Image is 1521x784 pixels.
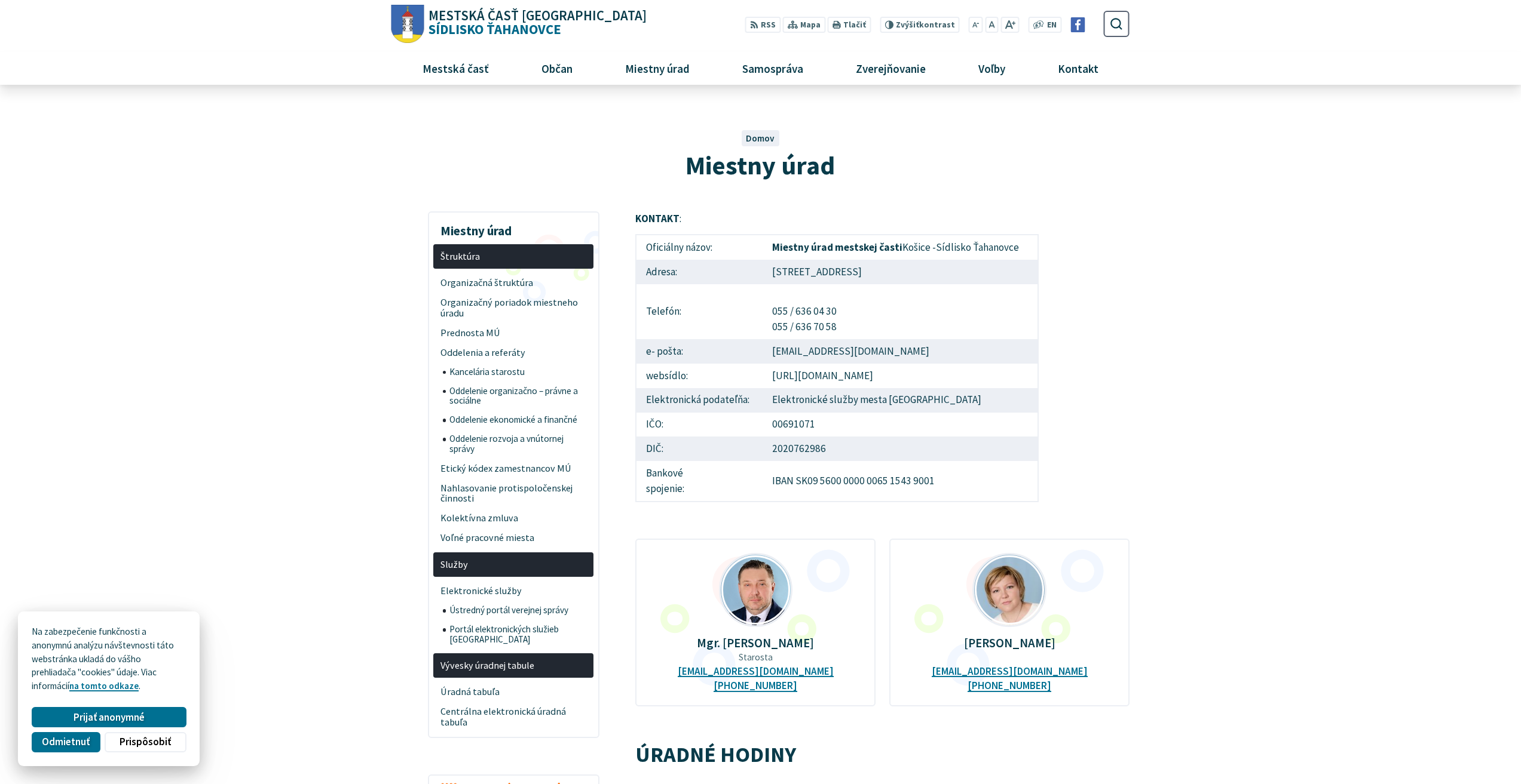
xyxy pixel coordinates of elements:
[440,247,587,266] span: Štruktúra
[440,478,587,509] span: Nahlasovanie protispoločenskej činnosti
[603,52,711,84] a: Miestny úrad
[443,362,594,382] a: Kancelária starostu
[636,388,763,413] td: Elektronická podateľňa:
[851,52,930,84] span: Zverejňovanie
[443,601,594,620] a: Ústredný portál verejnej správy
[440,509,587,528] span: Kolektívna zmluva
[440,323,587,343] span: Prednosta MÚ
[418,52,493,84] span: Mestská časť
[440,459,587,478] span: Etický kódex zamestnancov MÚ
[440,682,587,702] span: Úradná tabuľa
[449,429,587,459] span: Oddelenie rozvoja a vnútornej správy
[400,52,510,84] a: Mestská časť
[635,211,1039,227] p: :
[714,680,797,692] a: [PHONE_NUMBER]
[909,636,1110,650] p: [PERSON_NAME]
[636,413,763,437] td: IČO:
[636,461,763,501] td: Bankové spojenie:
[655,636,856,650] p: Mgr. [PERSON_NAME]
[969,17,983,33] button: Zmenšiť veľkosť písma
[391,5,647,44] a: Logo Sídlisko Ťahanovce, prejsť na domovskú stránku.
[391,5,424,44] img: Prejsť na domovskú stránku
[443,411,594,430] a: Oddelenie ekonomické a finančné
[763,461,1038,501] td: IBAN SK
[443,429,594,459] a: Oddelenie rozvoja a vnútornej správy
[880,17,959,33] button: Zvýšiťkontrast
[932,665,1088,678] a: [EMAIL_ADDRESS][DOMAIN_NAME]
[635,740,796,768] strong: ÚRADNÉ HODINY
[443,620,594,649] a: Portál elektronických služieb [GEOGRAPHIC_DATA]
[120,736,171,748] span: Prispôsobiť
[746,133,775,144] a: Domov
[636,260,763,284] td: Adresa:
[620,52,694,84] span: Miestny úrad
[433,552,593,577] a: Služby
[32,707,186,727] button: Prijať anonymné
[685,149,835,182] span: Miestny úrad
[763,339,1038,364] td: [EMAIL_ADDRESS][DOMAIN_NAME]
[761,19,776,32] span: RSS
[772,442,826,455] a: 2020762986
[721,555,791,625] img: Mgr.Ing. Miloš Ihnát_mini
[449,382,587,411] span: Oddelenie organizačno – právne a sociálne
[433,459,593,478] a: Etický kódex zamestnancov MÚ
[890,474,935,487] a: 1543 9001
[433,509,593,528] a: Kolektívna zmluva
[985,17,998,33] button: Nastaviť pôvodnú veľkosť písma
[440,555,587,574] span: Služby
[433,215,593,240] h3: Miestny úrad
[834,52,948,84] a: Zverejňovanie
[678,665,834,678] a: [EMAIL_ADDRESS][DOMAIN_NAME]
[763,364,1038,388] td: [URL][DOMAIN_NAME]
[440,581,587,601] span: Elektronické služby
[636,339,763,364] td: e- pošta:
[896,20,955,30] span: kontrast
[896,20,919,30] span: Zvýšiť
[957,52,1027,84] a: Voľby
[433,273,593,293] a: Organizačná štruktúra
[42,736,90,748] span: Odmietnuť
[440,702,587,733] span: Centrálna elektronická úradná tabuľa
[636,436,763,461] td: DIČ:
[433,581,593,601] a: Elektronické služby
[968,680,1051,692] a: [PHONE_NUMBER]
[449,411,587,430] span: Oddelenie ekonomické a finančné
[449,362,587,382] span: Kancelária starostu
[449,601,587,620] span: Ústredný portál verejnej správy
[763,235,1038,260] td: Košice -Sídlisko Ťahanovce
[440,656,587,675] span: Vývesky úradnej tabule
[828,17,871,33] button: Tlačiť
[1000,17,1019,33] button: Zväčšiť veľkosť písma
[433,653,593,678] a: Vývesky úradnej tabule
[32,625,186,693] p: Na zabezpečenie funkčnosti a anonymnú analýzu návštevnosti táto webstránka ukladá do vášho prehli...
[433,323,593,343] a: Prednosta MÚ
[807,474,888,487] a: 09 5600 0000 0065
[519,52,594,84] a: Občan
[537,52,577,84] span: Občan
[745,17,781,33] a: RSS
[1054,52,1103,84] span: Kontakt
[843,20,866,30] span: Tlačiť
[440,528,587,548] span: Voľné pracovné miesta
[443,382,594,411] a: Oddelenie organizačno – právne a sociálne
[440,273,587,293] span: Organizačná štruktúra
[763,260,1038,284] td: [STREET_ADDRESS]
[449,620,587,649] span: Portál elektronických služieb [GEOGRAPHIC_DATA]
[636,284,763,339] td: Telefón:
[32,732,100,752] button: Odmietnuť
[440,293,587,323] span: Organizačný poriadok miestneho úradu
[974,555,1045,625] img: Zemková_a
[433,478,593,509] a: Nahlasovanie protispoločenskej činnosti
[433,682,593,702] a: Úradná tabuľa
[737,52,807,84] span: Samospráva
[74,711,145,724] span: Prijať anonymné
[783,17,825,33] a: Mapa
[424,9,647,36] span: Sídlisko Ťahanovce
[429,9,647,23] span: Mestská časť [GEOGRAPHIC_DATA]
[105,732,186,752] button: Prispôsobiť
[772,320,837,333] a: 055 / 636 70 58
[440,343,587,362] span: Oddelenia a referáty
[636,235,763,260] td: Oficiálny názov:
[772,305,837,318] a: 055 / 636 04 30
